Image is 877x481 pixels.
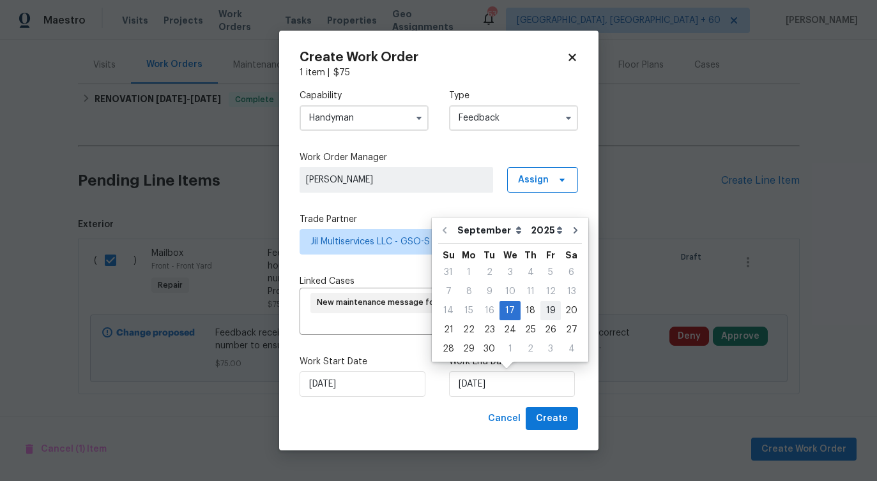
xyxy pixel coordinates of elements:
[500,282,521,301] div: Wed Sep 10 2025
[561,263,582,281] div: 6
[561,110,576,126] button: Show options
[479,283,500,300] div: 9
[300,151,578,164] label: Work Order Manager
[438,302,459,320] div: 14
[459,263,479,282] div: Mon Sep 01 2025
[479,302,500,320] div: 16
[521,301,540,320] div: Thu Sep 18 2025
[540,301,561,320] div: Fri Sep 19 2025
[500,340,521,358] div: 1
[503,251,517,260] abbr: Wednesday
[561,263,582,282] div: Sat Sep 06 2025
[540,263,561,282] div: Fri Sep 05 2025
[561,339,582,359] div: Sat Oct 04 2025
[479,320,500,339] div: Tue Sep 23 2025
[521,282,540,301] div: Thu Sep 11 2025
[479,321,500,339] div: 23
[438,320,459,339] div: Sun Sep 21 2025
[479,340,500,358] div: 30
[479,339,500,359] div: Tue Sep 30 2025
[438,282,459,301] div: Sun Sep 07 2025
[479,301,500,320] div: Tue Sep 16 2025
[540,283,561,300] div: 12
[443,251,455,260] abbr: Sunday
[459,339,479,359] div: Mon Sep 29 2025
[500,302,521,320] div: 17
[518,174,549,186] span: Assign
[449,371,575,397] input: M/D/YYYY
[483,407,526,431] button: Cancel
[540,321,561,339] div: 26
[561,320,582,339] div: Sat Sep 27 2025
[438,321,459,339] div: 21
[521,320,540,339] div: Thu Sep 25 2025
[526,407,578,431] button: Create
[435,218,454,243] button: Go to previous month
[521,263,540,281] div: 4
[438,301,459,320] div: Sun Sep 14 2025
[500,320,521,339] div: Wed Sep 24 2025
[300,51,567,64] h2: Create Work Order
[500,339,521,359] div: Wed Oct 01 2025
[561,340,582,358] div: 4
[438,263,459,281] div: 31
[521,339,540,359] div: Thu Oct 02 2025
[454,221,528,240] select: Month
[459,321,479,339] div: 22
[521,321,540,339] div: 25
[459,263,479,281] div: 1
[300,89,429,102] label: Capability
[438,340,459,358] div: 28
[540,263,561,281] div: 5
[438,339,459,359] div: Sun Sep 28 2025
[306,174,487,186] span: [PERSON_NAME]
[459,283,479,300] div: 8
[561,301,582,320] div: Sat Sep 20 2025
[317,297,517,308] span: New maintenance message for [STREET_ADDRESS]
[479,263,500,281] div: 2
[438,263,459,282] div: Sun Aug 31 2025
[521,263,540,282] div: Thu Sep 04 2025
[528,221,566,240] select: Year
[521,340,540,358] div: 2
[459,302,479,320] div: 15
[449,105,578,131] input: Select...
[459,301,479,320] div: Mon Sep 15 2025
[566,218,585,243] button: Go to next month
[521,283,540,300] div: 11
[479,263,500,282] div: Tue Sep 02 2025
[565,251,577,260] abbr: Saturday
[411,110,427,126] button: Show options
[310,235,549,248] span: Jil Multiservices LLC - GSO-S
[500,321,521,339] div: 24
[521,302,540,320] div: 18
[561,282,582,301] div: Sat Sep 13 2025
[488,411,521,427] span: Cancel
[540,282,561,301] div: Fri Sep 12 2025
[540,339,561,359] div: Fri Oct 03 2025
[484,251,495,260] abbr: Tuesday
[546,251,555,260] abbr: Friday
[479,282,500,301] div: Tue Sep 09 2025
[524,251,537,260] abbr: Thursday
[459,340,479,358] div: 29
[536,411,568,427] span: Create
[540,320,561,339] div: Fri Sep 26 2025
[449,89,578,102] label: Type
[300,66,578,79] div: 1 item |
[300,371,425,397] input: M/D/YYYY
[561,302,582,320] div: 20
[500,301,521,320] div: Wed Sep 17 2025
[300,355,429,368] label: Work Start Date
[333,68,350,77] span: $ 75
[459,282,479,301] div: Mon Sep 08 2025
[462,251,476,260] abbr: Monday
[540,302,561,320] div: 19
[561,321,582,339] div: 27
[540,340,561,358] div: 3
[438,283,459,300] div: 7
[500,263,521,282] div: Wed Sep 03 2025
[500,283,521,300] div: 10
[500,263,521,281] div: 3
[300,213,578,226] label: Trade Partner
